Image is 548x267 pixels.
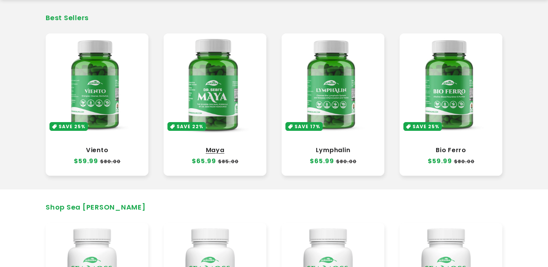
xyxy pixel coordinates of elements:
a: Bio Ferro [407,146,495,154]
ul: Slider [46,33,502,176]
a: Maya [171,146,259,154]
a: Viento [53,146,141,154]
h2: Shop Sea [PERSON_NAME] [46,203,502,211]
a: Lymphalin [289,146,377,154]
h2: Best Sellers [46,14,502,22]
